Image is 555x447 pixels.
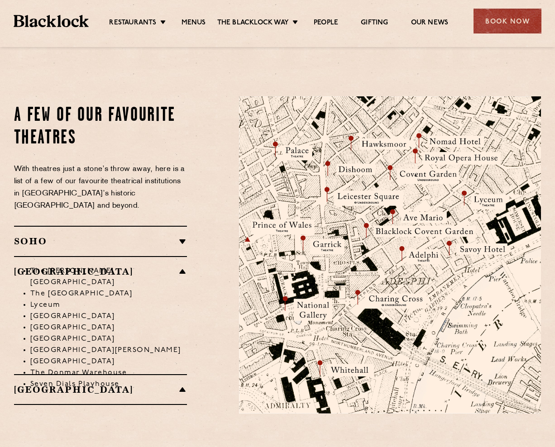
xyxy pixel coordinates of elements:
a: The Blacklock Way [217,19,289,29]
h2: [GEOGRAPHIC_DATA] [14,384,187,395]
a: Restaurants [109,19,156,29]
a: Gifting [361,19,388,29]
li: [GEOGRAPHIC_DATA] [30,333,187,345]
li: The Donmar Warehouse [30,367,187,379]
img: svg%3E [426,329,552,414]
a: Our News [411,19,449,29]
li: The [GEOGRAPHIC_DATA] [30,288,187,300]
li: Lyceum [30,300,187,311]
img: BL_Textured_Logo-footer-cropped.svg [14,15,89,28]
div: Book Now [474,9,541,33]
li: [GEOGRAPHIC_DATA][PERSON_NAME] [30,345,187,356]
li: [GEOGRAPHIC_DATA] [30,322,187,333]
li: [GEOGRAPHIC_DATA] [30,356,187,367]
h2: [GEOGRAPHIC_DATA] [14,266,187,277]
li: The [PERSON_NAME][GEOGRAPHIC_DATA] [30,266,187,288]
li: [GEOGRAPHIC_DATA] [30,311,187,322]
a: Menus [182,19,206,29]
h2: A Few of our Favourite Theatres [14,105,187,150]
h2: SOHO [14,236,187,247]
span: With theatres just a stone’s throw away, here is a list of a few of our favourite theatrical inst... [14,166,185,209]
a: People [314,19,338,29]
